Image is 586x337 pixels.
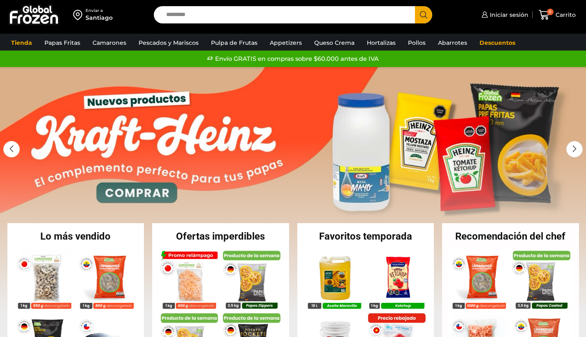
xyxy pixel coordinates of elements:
[88,35,130,51] a: Camarones
[73,8,86,22] img: address-field-icon.svg
[40,35,84,51] a: Papas Fritas
[554,11,576,19] span: Carrito
[7,231,144,241] h2: Lo más vendido
[310,35,359,51] a: Queso Crema
[415,6,432,23] button: Search button
[566,141,583,157] div: Next slide
[547,9,554,15] span: 0
[479,7,528,23] a: Iniciar sesión
[86,8,113,14] div: Enviar a
[363,35,400,51] a: Hortalizas
[7,35,36,51] a: Tienda
[488,11,528,19] span: Iniciar sesión
[442,231,579,241] h2: Recomendación del chef
[134,35,203,51] a: Pescados y Mariscos
[434,35,471,51] a: Abarrotes
[404,35,430,51] a: Pollos
[207,35,262,51] a: Pulpa de Frutas
[475,35,519,51] a: Descuentos
[86,14,113,22] div: Santiago
[152,231,289,241] h2: Ofertas imperdibles
[3,141,20,157] div: Previous slide
[266,35,306,51] a: Appetizers
[537,5,578,25] a: 0 Carrito
[297,231,434,241] h2: Favoritos temporada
